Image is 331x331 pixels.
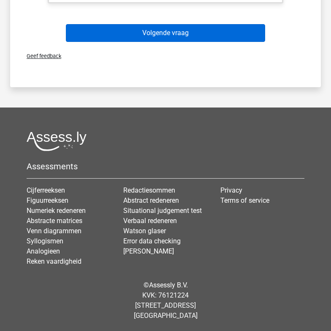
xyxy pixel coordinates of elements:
[27,131,87,151] img: Assessly logo
[66,24,265,42] button: Volgende vraag
[27,257,81,265] a: Reken vaardigheid
[149,281,188,289] a: Assessly B.V.
[123,217,177,225] a: Verbaal redeneren
[27,196,68,204] a: Figuurreeksen
[27,186,65,194] a: Cijferreeksen
[123,247,174,255] a: [PERSON_NAME]
[123,207,202,215] a: Situational judgement test
[27,217,82,225] a: Abstracte matrices
[220,196,269,204] a: Terms of service
[220,186,242,194] a: Privacy
[27,247,60,255] a: Analogieen
[27,207,86,215] a: Numeriek redeneren
[123,186,175,194] a: Redactiesommen
[123,196,179,204] a: Abstract redeneren
[20,53,61,59] span: Geef feedback
[27,227,81,235] a: Venn diagrammen
[27,237,63,245] a: Syllogismen
[123,237,181,245] a: Error data checking
[20,273,311,328] div: © KVK: 76121224 [STREET_ADDRESS] [GEOGRAPHIC_DATA]
[123,227,166,235] a: Watson glaser
[27,161,304,171] h5: Assessments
